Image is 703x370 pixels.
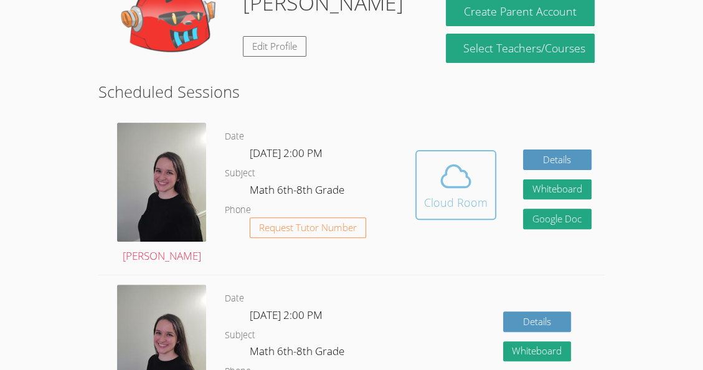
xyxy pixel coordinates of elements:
[259,223,357,232] span: Request Tutor Number
[503,311,572,332] a: Details
[523,149,592,170] a: Details
[98,80,605,103] h2: Scheduled Sessions
[415,150,496,220] button: Cloud Room
[523,179,592,200] button: Whiteboard
[250,146,323,160] span: [DATE] 2:00 PM
[243,36,306,57] a: Edit Profile
[250,343,347,364] dd: Math 6th-8th Grade
[250,181,347,202] dd: Math 6th-8th Grade
[446,34,594,63] a: Select Teachers/Courses
[117,123,206,242] img: avatar.png
[523,209,592,229] a: Google Doc
[225,166,255,181] dt: Subject
[503,341,572,362] button: Whiteboard
[225,202,251,218] dt: Phone
[225,291,244,306] dt: Date
[250,308,323,322] span: [DATE] 2:00 PM
[117,123,206,265] a: [PERSON_NAME]
[250,217,366,238] button: Request Tutor Number
[225,129,244,145] dt: Date
[424,194,488,211] div: Cloud Room
[225,328,255,343] dt: Subject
